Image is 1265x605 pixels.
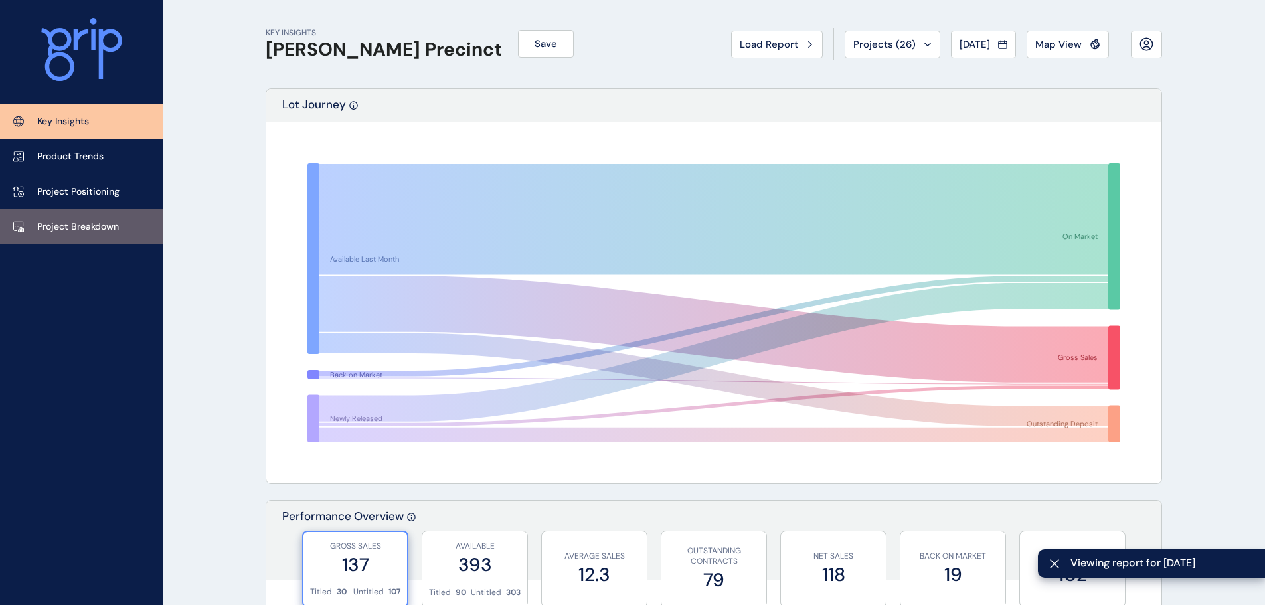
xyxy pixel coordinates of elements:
[731,31,823,58] button: Load Report
[37,150,104,163] p: Product Trends
[266,27,502,39] p: KEY INSIGHTS
[1035,38,1082,51] span: Map View
[960,38,990,51] span: [DATE]
[471,587,501,598] p: Untitled
[907,562,999,588] label: 19
[907,551,999,562] p: BACK ON MARKET
[1027,562,1118,588] label: 102
[668,567,760,593] label: 79
[535,37,557,50] span: Save
[353,586,384,598] p: Untitled
[337,586,347,598] p: 30
[740,38,798,51] span: Load Report
[1027,31,1109,58] button: Map View
[282,97,346,122] p: Lot Journey
[429,552,521,578] label: 393
[282,509,404,580] p: Performance Overview
[788,562,879,588] label: 118
[37,115,89,128] p: Key Insights
[456,587,466,598] p: 90
[310,541,400,552] p: GROSS SALES
[548,551,640,562] p: AVERAGE SALES
[506,587,521,598] p: 303
[1027,551,1118,562] p: NEWLY RELEASED
[518,30,574,58] button: Save
[266,39,502,61] h1: [PERSON_NAME] Precinct
[853,38,916,51] span: Projects ( 26 )
[310,586,332,598] p: Titled
[1070,556,1254,570] span: Viewing report for [DATE]
[845,31,940,58] button: Projects (26)
[951,31,1016,58] button: [DATE]
[548,562,640,588] label: 12.3
[429,587,451,598] p: Titled
[310,552,400,578] label: 137
[429,541,521,552] p: AVAILABLE
[37,185,120,199] p: Project Positioning
[668,545,760,568] p: OUTSTANDING CONTRACTS
[788,551,879,562] p: NET SALES
[388,586,400,598] p: 107
[37,220,119,234] p: Project Breakdown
